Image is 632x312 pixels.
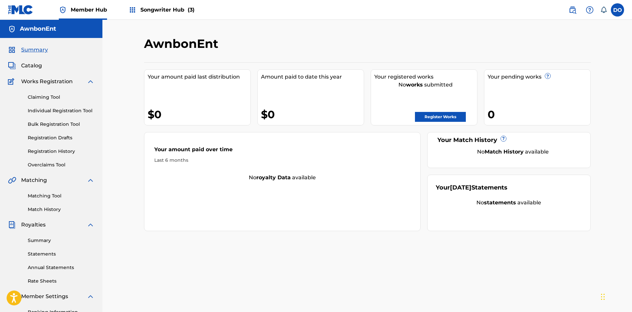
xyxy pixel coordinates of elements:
[600,7,607,13] div: Notifications
[488,107,590,122] div: 0
[188,7,195,13] span: (3)
[8,62,42,70] a: CatalogCatalog
[569,6,576,14] img: search
[148,107,250,122] div: $0
[28,192,94,199] a: Matching Tool
[8,221,16,229] img: Royalties
[8,5,33,15] img: MLC Logo
[144,36,222,51] h2: AwnbonEnt
[415,112,466,122] a: Register Works
[28,107,94,114] a: Individual Registration Tool
[8,46,48,54] a: SummarySummary
[20,25,56,33] h5: AwnbonEnt
[8,78,17,86] img: Works Registration
[444,148,582,156] div: No available
[28,148,94,155] a: Registration History
[28,278,94,285] a: Rate Sheets
[21,78,73,86] span: Works Registration
[484,199,516,206] strong: statements
[21,62,42,70] span: Catalog
[21,176,47,184] span: Matching
[154,146,411,157] div: Your amount paid over time
[545,73,550,79] span: ?
[87,221,94,229] img: expand
[87,293,94,300] img: expand
[28,264,94,271] a: Annual Statements
[601,287,605,307] div: Drag
[129,6,136,14] img: Top Rightsholders
[154,157,411,164] div: Last 6 months
[261,73,364,81] div: Amount paid to date this year
[611,3,624,17] div: User Menu
[450,184,471,191] span: [DATE]
[8,293,16,300] img: Member Settings
[28,94,94,101] a: Claiming Tool
[485,149,524,155] strong: Match History
[488,73,590,81] div: Your pending works
[28,237,94,244] a: Summary
[583,3,596,17] div: Help
[87,78,94,86] img: expand
[406,82,423,88] strong: works
[256,174,291,181] strong: royalty data
[261,107,364,122] div: $0
[140,6,195,14] span: Songwriter Hub
[8,62,16,70] img: Catalog
[144,174,421,182] div: No available
[28,121,94,128] a: Bulk Registration Tool
[28,251,94,258] a: Statements
[21,46,48,54] span: Summary
[436,199,582,207] div: No available
[21,293,68,300] span: Member Settings
[374,81,477,89] div: No submitted
[436,136,582,145] div: Your Match History
[566,3,579,17] a: Public Search
[599,280,632,312] iframe: Chat Widget
[374,73,477,81] div: Your registered works
[28,134,94,141] a: Registration Drafts
[71,6,107,14] span: Member Hub
[8,176,16,184] img: Matching
[436,183,507,192] div: Your Statements
[28,161,94,168] a: Overclaims Tool
[586,6,594,14] img: help
[21,221,46,229] span: Royalties
[28,206,94,213] a: Match History
[8,25,16,33] img: Accounts
[148,73,250,81] div: Your amount paid last distribution
[87,176,94,184] img: expand
[59,6,67,14] img: Top Rightsholder
[8,46,16,54] img: Summary
[501,136,506,141] span: ?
